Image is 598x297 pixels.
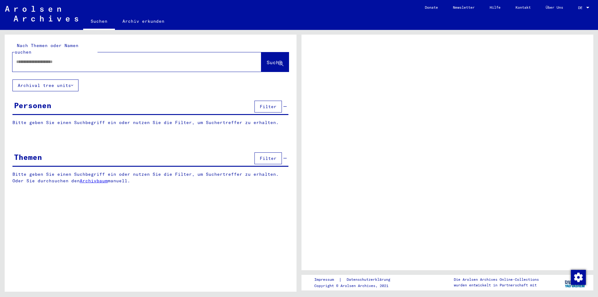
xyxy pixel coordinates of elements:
[578,6,585,10] span: DE
[15,43,78,55] mat-label: Nach Themen oder Namen suchen
[80,178,108,184] a: Archivbaum
[115,14,172,29] a: Archiv erkunden
[261,52,289,72] button: Suche
[12,171,289,184] p: Bitte geben Sie einen Suchbegriff ein oder nutzen Sie die Filter, um Suchertreffer zu erhalten. O...
[314,276,339,283] a: Impressum
[267,59,282,65] span: Suche
[342,276,398,283] a: Datenschutzerklärung
[254,101,282,113] button: Filter
[5,6,78,22] img: Arolsen_neg.svg
[254,152,282,164] button: Filter
[571,270,586,285] img: Zustimmung ändern
[563,275,587,290] img: yv_logo.png
[454,282,539,288] p: wurden entwickelt in Partnerschaft mit
[314,283,398,289] p: Copyright © Arolsen Archives, 2021
[14,151,42,163] div: Themen
[12,119,288,126] p: Bitte geben Sie einen Suchbegriff ein oder nutzen Sie die Filter, um Suchertreffer zu erhalten.
[83,14,115,30] a: Suchen
[260,104,277,109] span: Filter
[12,79,78,91] button: Archival tree units
[260,156,277,161] span: Filter
[314,276,398,283] div: |
[14,100,51,111] div: Personen
[454,277,539,282] p: Die Arolsen Archives Online-Collections
[571,270,586,285] div: Zustimmung ändern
